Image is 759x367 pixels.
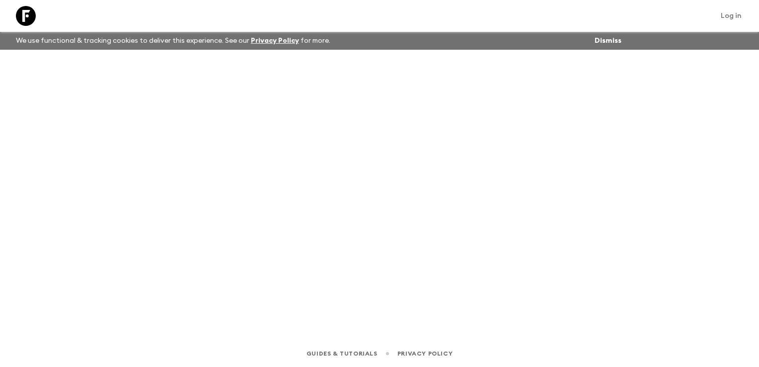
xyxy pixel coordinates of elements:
[715,9,747,23] a: Log in
[397,348,453,359] a: Privacy Policy
[306,348,378,359] a: Guides & Tutorials
[592,34,624,48] button: Dismiss
[251,37,299,44] a: Privacy Policy
[12,32,334,50] p: We use functional & tracking cookies to deliver this experience. See our for more.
